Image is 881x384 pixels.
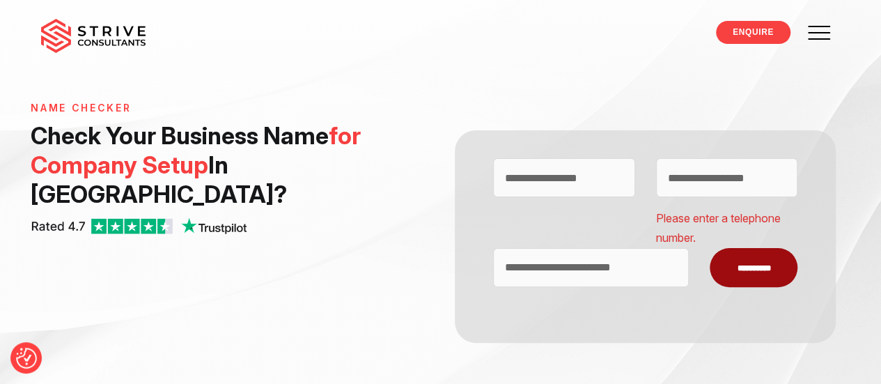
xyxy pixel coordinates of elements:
button: Consent Preferences [16,348,37,369]
span: Please enter a telephone number. [656,208,798,248]
img: Revisit consent button [16,348,37,369]
h6: Name Checker [31,102,424,114]
a: ENQUIRE [716,21,790,44]
img: main-logo.svg [41,19,146,54]
form: Contact form [441,130,850,343]
span: for Company Setup [31,121,361,179]
h1: Check Your Business Name In [GEOGRAPHIC_DATA] ? [31,121,424,209]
